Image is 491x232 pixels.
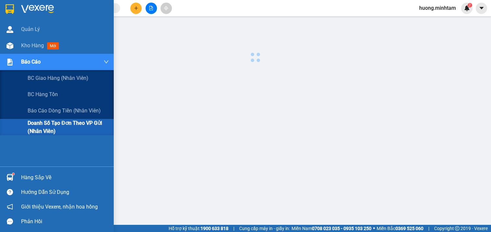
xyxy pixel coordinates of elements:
[479,5,485,11] span: caret-down
[414,4,461,12] span: huong.minhtam
[149,6,153,10] span: file-add
[377,225,423,232] span: Miền Bắc
[28,90,58,98] span: BC hàng tồn
[21,217,109,226] div: Phản hồi
[146,3,157,14] button: file-add
[395,226,423,231] strong: 0369 525 060
[12,173,14,175] sup: 1
[291,225,371,232] span: Miền Nam
[7,189,13,195] span: question-circle
[6,59,13,65] img: solution-icon
[47,42,59,50] span: mới
[164,6,168,10] span: aim
[104,59,109,65] span: down
[28,119,109,135] span: Doanh số tạo đơn theo VP gửi (nhân viên)
[6,174,13,181] img: warehouse-icon
[239,225,290,232] span: Cung cấp máy in - giấy in:
[476,3,487,14] button: caret-down
[468,3,472,7] sup: 2
[21,42,44,49] span: Kho hàng
[464,5,470,11] img: icon-new-feature
[134,6,138,10] span: plus
[21,203,98,211] span: Giới thiệu Vexere, nhận hoa hồng
[130,3,142,14] button: plus
[6,42,13,49] img: warehouse-icon
[21,173,109,182] div: Hàng sắp về
[6,26,13,33] img: warehouse-icon
[21,187,109,197] div: Hướng dẫn sử dụng
[455,226,459,231] span: copyright
[469,3,471,7] span: 2
[6,4,14,14] img: logo-vxr
[28,74,88,82] span: BC giao hàng (nhân viên)
[169,225,228,232] span: Hỗ trợ kỹ thuật:
[21,58,41,66] span: Báo cáo
[161,3,172,14] button: aim
[7,204,13,210] span: notification
[7,218,13,225] span: message
[200,226,228,231] strong: 1900 633 818
[373,227,375,230] span: ⚪️
[21,25,40,33] span: Quản Lý
[28,107,101,115] span: Báo cáo dòng tiền (nhân viên)
[428,225,429,232] span: |
[312,226,371,231] strong: 0708 023 035 - 0935 103 250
